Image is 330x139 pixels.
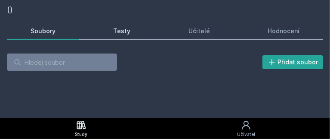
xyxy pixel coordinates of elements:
[244,22,323,40] a: Hodnocení
[7,54,117,71] input: Hledej soubor
[262,55,324,69] button: Přidat soubor
[7,22,79,40] a: Soubory
[165,22,234,40] a: Učitelé
[31,27,56,35] div: Soubory
[188,27,210,35] div: Učitelé
[113,27,130,35] div: Testy
[75,131,87,138] div: Study
[237,131,255,138] div: Uživatel
[268,27,299,35] div: Hodnocení
[162,118,330,139] a: Uživatel
[89,22,154,40] a: Testy
[7,3,323,16] h2: ()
